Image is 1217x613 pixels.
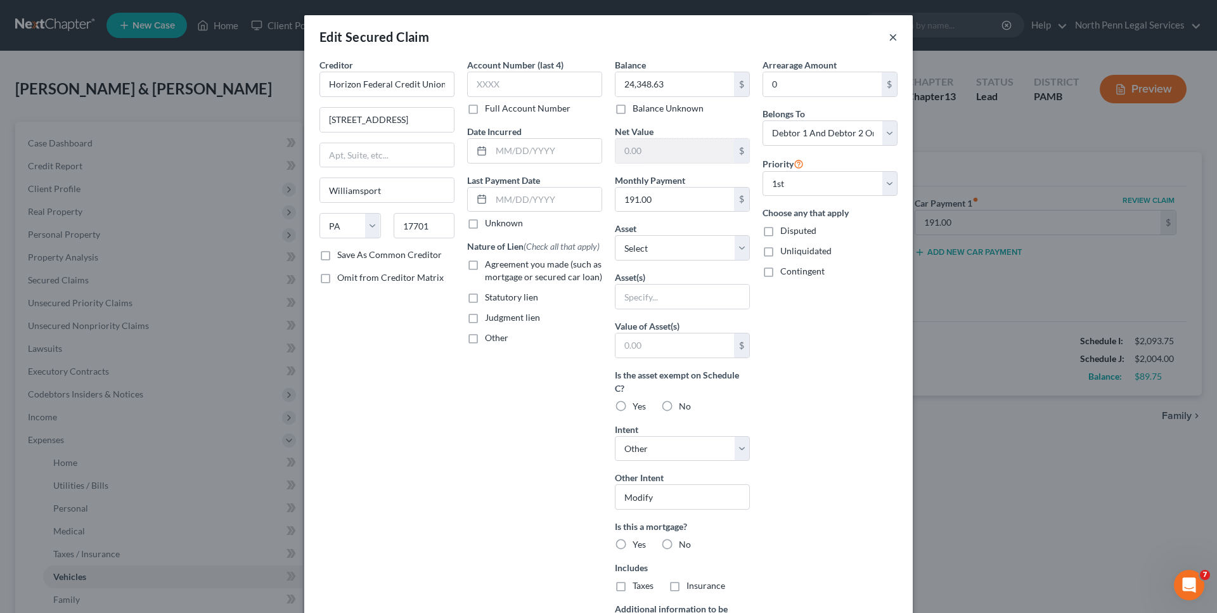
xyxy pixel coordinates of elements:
[615,285,749,309] input: Specify...
[394,213,455,238] input: Enter zip...
[615,125,654,138] label: Net Value
[319,60,353,70] span: Creditor
[615,188,734,212] input: 0.00
[337,272,444,283] span: Omit from Creditor Matrix
[763,72,882,96] input: 0.00
[615,223,636,234] span: Asset
[686,580,725,591] span: Insurance
[780,245,832,256] span: Unliquidated
[485,102,570,115] label: Full Account Number
[882,72,897,96] div: $
[337,248,442,261] label: Save As Common Creditor
[319,72,454,97] input: Search creditor by name...
[734,72,749,96] div: $
[734,139,749,163] div: $
[763,108,805,119] span: Belongs To
[763,206,898,219] label: Choose any that apply
[467,125,522,138] label: Date Incurred
[615,368,750,395] label: Is the asset exempt on Schedule C?
[1174,570,1204,600] iframe: Intercom live chat
[485,332,508,343] span: Other
[320,108,454,132] input: Enter address...
[491,139,602,163] input: MM/DD/YYYY
[633,580,654,591] span: Taxes
[734,333,749,358] div: $
[763,58,837,72] label: Arrearage Amount
[615,271,645,284] label: Asset(s)
[320,143,454,167] input: Apt, Suite, etc...
[615,520,750,533] label: Is this a mortgage?
[633,102,704,115] label: Balance Unknown
[615,423,638,436] label: Intent
[615,471,664,484] label: Other Intent
[615,139,734,163] input: 0.00
[615,58,646,72] label: Balance
[679,539,691,550] span: No
[615,561,750,574] label: Includes
[467,58,563,72] label: Account Number (last 4)
[734,188,749,212] div: $
[615,72,734,96] input: 0.00
[763,156,804,171] label: Priority
[491,188,602,212] input: MM/DD/YYYY
[319,29,343,44] span: Edit
[780,225,816,236] span: Disputed
[615,333,734,358] input: 0.00
[615,174,685,187] label: Monthly Payment
[615,484,750,510] input: Specify...
[485,312,540,323] span: Judgment lien
[345,29,429,44] span: Secured Claim
[485,292,538,302] span: Statutory lien
[615,319,679,333] label: Value of Asset(s)
[524,241,600,252] span: (Check all that apply)
[889,29,898,44] button: ×
[467,240,600,253] label: Nature of Lien
[320,178,454,202] input: Enter city...
[679,401,691,411] span: No
[467,174,540,187] label: Last Payment Date
[633,401,646,411] span: Yes
[485,259,602,282] span: Agreement you made (such as mortgage or secured car loan)
[780,266,825,276] span: Contingent
[1200,570,1210,580] span: 7
[467,72,602,97] input: XXXX
[633,539,646,550] span: Yes
[485,217,523,229] label: Unknown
